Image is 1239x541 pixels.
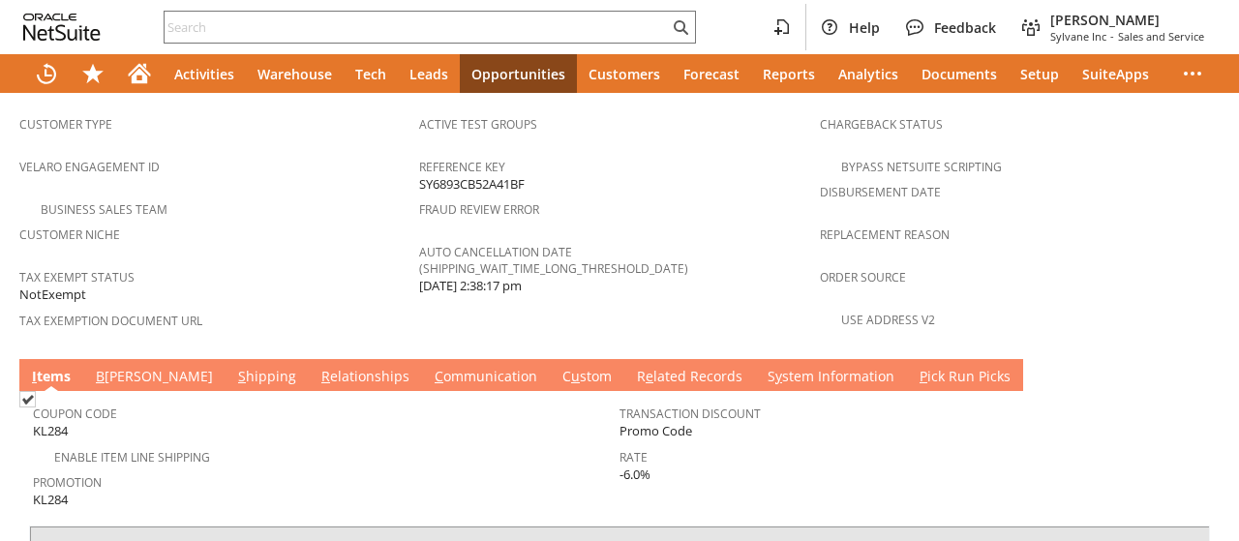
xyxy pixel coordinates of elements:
[763,65,815,83] span: Reports
[849,18,880,37] span: Help
[19,269,135,286] a: Tax Exempt Status
[116,54,163,93] a: Home
[922,65,997,83] span: Documents
[238,367,246,385] span: S
[672,54,751,93] a: Forecast
[751,54,827,93] a: Reports
[419,116,537,133] a: Active Test Groups
[763,367,899,388] a: System Information
[430,367,542,388] a: Communication
[915,367,1015,388] a: Pick Run Picks
[910,54,1009,93] a: Documents
[70,54,116,93] div: Shortcuts
[419,201,539,218] a: Fraud Review Error
[19,391,36,407] img: Checked
[33,491,68,509] span: KL284
[1009,54,1071,93] a: Setup
[683,65,740,83] span: Forecast
[1169,54,1216,93] div: More menus
[33,422,68,440] span: KL284
[19,286,86,304] span: NotExempt
[820,184,941,200] a: Disbursement Date
[419,244,688,277] a: Auto Cancellation Date (shipping_wait_time_long_threshold_date)
[54,449,210,466] a: Enable Item Line Shipping
[460,54,577,93] a: Opportunities
[838,65,898,83] span: Analytics
[398,54,460,93] a: Leads
[19,159,160,175] a: Velaro Engagement ID
[1082,65,1149,83] span: SuiteApps
[619,466,650,484] span: -6.0%
[257,65,332,83] span: Warehouse
[321,367,330,385] span: R
[820,226,950,243] a: Replacement reason
[646,367,653,385] span: e
[174,65,234,83] span: Activities
[841,312,935,328] a: Use Address V2
[669,15,692,39] svg: Search
[619,406,761,422] a: Transaction Discount
[558,367,617,388] a: Custom
[81,62,105,85] svg: Shortcuts
[409,65,448,83] span: Leads
[920,367,927,385] span: P
[19,226,120,243] a: Customer Niche
[96,367,105,385] span: B
[571,367,580,385] span: u
[317,367,414,388] a: Relationships
[1118,29,1204,44] span: Sales and Service
[841,159,1002,175] a: Bypass NetSuite Scripting
[344,54,398,93] a: Tech
[419,175,525,194] span: SY6893CB52A41BF
[165,15,669,39] input: Search
[35,62,58,85] svg: Recent Records
[827,54,910,93] a: Analytics
[435,367,443,385] span: C
[355,65,386,83] span: Tech
[1020,65,1059,83] span: Setup
[471,65,565,83] span: Opportunities
[820,116,943,133] a: Chargeback Status
[934,18,996,37] span: Feedback
[632,367,747,388] a: Related Records
[19,116,112,133] a: Customer Type
[1110,29,1114,44] span: -
[1050,29,1106,44] span: Sylvane Inc
[619,422,692,440] span: Promo Code
[19,313,202,329] a: Tax Exemption Document URL
[163,54,246,93] a: Activities
[775,367,782,385] span: y
[128,62,151,85] svg: Home
[23,54,70,93] a: Recent Records
[820,269,906,286] a: Order Source
[419,159,505,175] a: Reference Key
[619,449,648,466] a: Rate
[577,54,672,93] a: Customers
[33,406,117,422] a: Coupon Code
[27,367,76,388] a: Items
[419,277,522,295] span: [DATE] 2:38:17 pm
[32,367,37,385] span: I
[91,367,218,388] a: B[PERSON_NAME]
[1185,363,1208,386] a: Unrolled view on
[23,14,101,41] svg: logo
[41,201,167,218] a: Business Sales Team
[1050,11,1204,29] span: [PERSON_NAME]
[589,65,660,83] span: Customers
[33,474,102,491] a: Promotion
[246,54,344,93] a: Warehouse
[1071,54,1161,93] a: SuiteApps
[233,367,301,388] a: Shipping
